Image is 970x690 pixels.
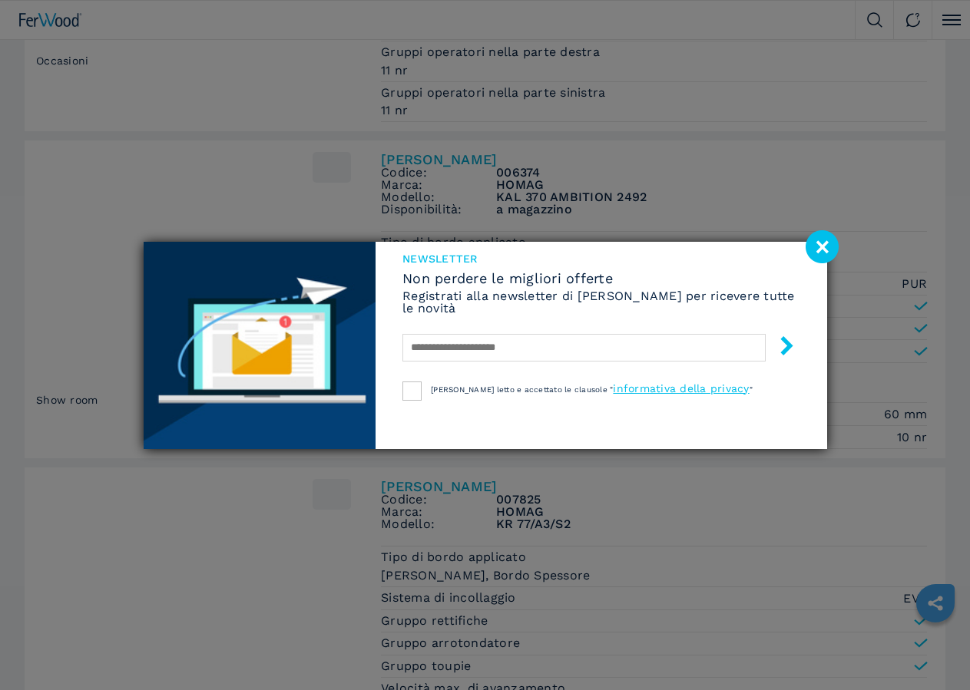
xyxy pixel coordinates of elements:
[144,242,376,449] img: Newsletter image
[750,385,753,394] span: "
[402,272,800,286] span: Non perdere le migliori offerte
[762,330,796,366] button: submit-button
[431,385,613,394] span: [PERSON_NAME] letto e accettato le clausole "
[402,253,800,264] span: NEWSLETTER
[402,290,800,315] h6: Registrati alla newsletter di [PERSON_NAME] per ricevere tutte le novità
[613,382,749,395] a: informativa della privacy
